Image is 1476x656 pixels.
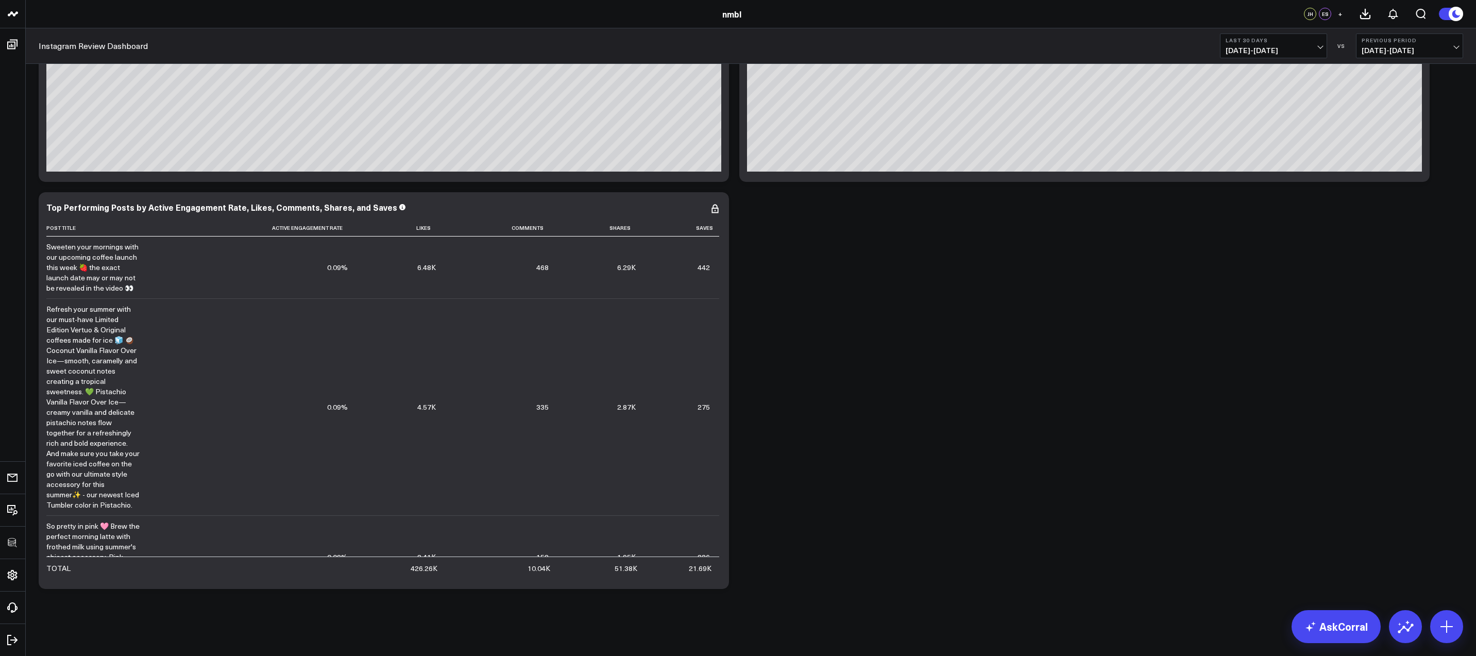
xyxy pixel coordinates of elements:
[1332,43,1351,49] div: VS
[617,552,636,562] div: 1.95K
[1338,10,1343,18] span: +
[1220,33,1327,58] button: Last 30 Days[DATE]-[DATE]
[411,563,437,574] div: 426.26K
[1334,8,1346,20] button: +
[46,563,71,574] div: TOTAL
[357,220,445,237] th: Likes
[615,563,637,574] div: 51.38K
[698,262,710,273] div: 442
[722,8,741,20] a: nmbl
[645,220,719,237] th: Saves
[327,262,348,273] div: 0.09%
[46,521,140,593] div: So pretty in pink 🩷 Brew the perfect morning latte with frothed milk using summer's chicest acces...
[417,552,436,562] div: 8.41K
[536,402,549,412] div: 335
[1226,37,1321,43] b: Last 30 Days
[1319,8,1331,20] div: ES
[617,402,636,412] div: 2.87K
[46,304,140,510] div: Refresh your summer with our must-have Limited Edition Vertuo & Original coffees made for ice 🧊 🥥...
[149,220,357,237] th: Active Engagement Rate
[558,220,644,237] th: Shares
[46,201,397,213] div: Top Performing Posts by Active Engagement Rate, Likes, Comments, Shares, and Saves
[327,402,348,412] div: 0.09%
[327,552,348,562] div: 0.08%
[536,262,549,273] div: 468
[1362,37,1457,43] b: Previous Period
[1292,610,1381,643] a: AskCorral
[617,262,636,273] div: 6.29K
[536,552,549,562] div: 158
[417,262,436,273] div: 6.48K
[39,40,148,52] a: Instagram Review Dashboard
[1356,33,1463,58] button: Previous Period[DATE]-[DATE]
[46,242,140,293] div: Sweeten your mornings with our upcoming coffee launch this week 🍓 the exact launch date may or ma...
[698,402,710,412] div: 275
[445,220,558,237] th: Comments
[698,552,710,562] div: 826
[1226,46,1321,55] span: [DATE] - [DATE]
[1304,8,1316,20] div: JH
[46,220,149,237] th: Post Title
[689,563,711,574] div: 21.69K
[417,402,436,412] div: 4.57K
[528,563,550,574] div: 10.04K
[1362,46,1457,55] span: [DATE] - [DATE]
